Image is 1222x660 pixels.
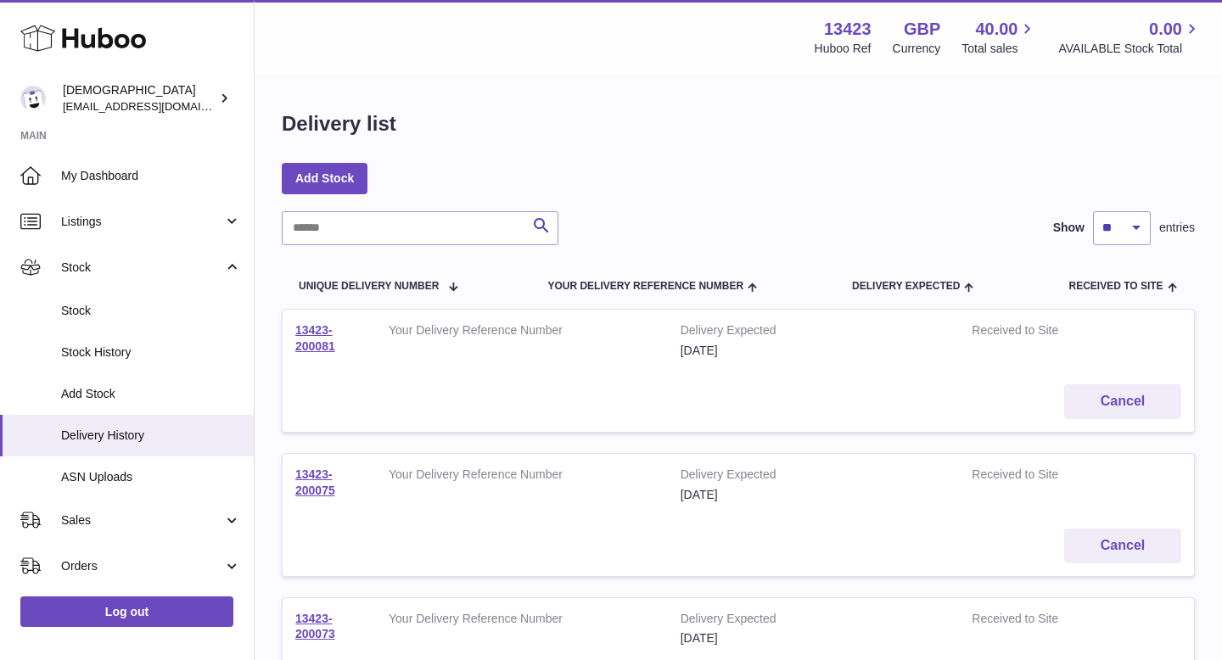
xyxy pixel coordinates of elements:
[389,322,655,343] strong: Your Delivery Reference Number
[61,344,241,361] span: Stock History
[1159,220,1195,236] span: entries
[61,303,241,319] span: Stock
[61,469,241,485] span: ASN Uploads
[63,99,249,113] span: [EMAIL_ADDRESS][DOMAIN_NAME]
[295,467,335,497] a: 13423-200075
[61,512,223,529] span: Sales
[904,18,940,41] strong: GBP
[1149,18,1182,41] span: 0.00
[282,163,367,193] a: Add Stock
[972,467,1110,487] strong: Received to Site
[681,487,947,503] div: [DATE]
[972,611,1110,631] strong: Received to Site
[61,168,241,184] span: My Dashboard
[63,82,216,115] div: [DEMOGRAPHIC_DATA]
[961,18,1037,57] a: 40.00 Total sales
[681,343,947,359] div: [DATE]
[295,323,335,353] a: 13423-200081
[1058,18,1202,57] a: 0.00 AVAILABLE Stock Total
[282,110,396,137] h1: Delivery list
[815,41,872,57] div: Huboo Ref
[824,18,872,41] strong: 13423
[61,428,241,444] span: Delivery History
[61,214,223,230] span: Listings
[61,386,241,402] span: Add Stock
[20,596,233,627] a: Log out
[61,260,223,276] span: Stock
[295,612,335,641] a: 13423-200073
[547,281,743,292] span: Your Delivery Reference Number
[972,322,1110,343] strong: Received to Site
[1068,281,1163,292] span: Received to Site
[893,41,941,57] div: Currency
[389,611,655,631] strong: Your Delivery Reference Number
[681,630,947,646] div: [DATE]
[681,322,947,343] strong: Delivery Expected
[852,281,960,292] span: Delivery Expected
[1064,529,1181,563] button: Cancel
[20,86,46,111] img: olgazyuz@outlook.com
[299,281,439,292] span: Unique Delivery Number
[1058,41,1202,57] span: AVAILABLE Stock Total
[975,18,1017,41] span: 40.00
[681,611,947,631] strong: Delivery Expected
[961,41,1037,57] span: Total sales
[1053,220,1085,236] label: Show
[389,467,655,487] strong: Your Delivery Reference Number
[61,558,223,574] span: Orders
[1064,384,1181,419] button: Cancel
[681,467,947,487] strong: Delivery Expected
